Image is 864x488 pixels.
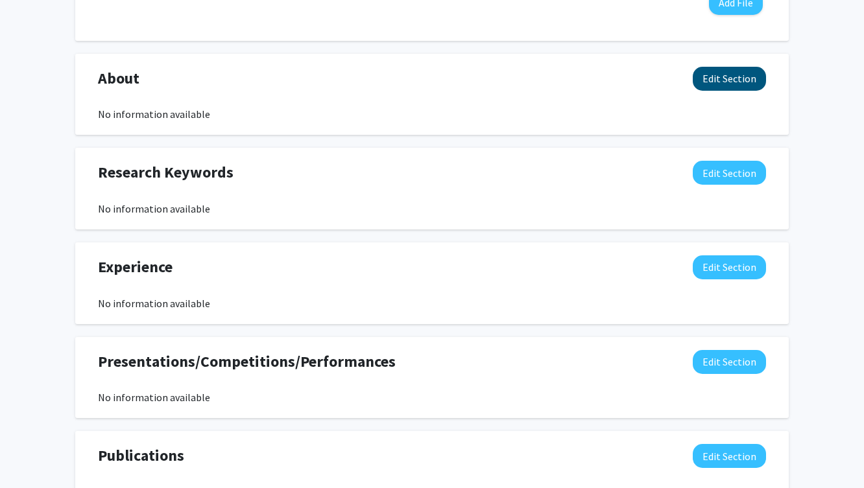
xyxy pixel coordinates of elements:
[693,161,766,185] button: Edit Research Keywords
[98,161,234,184] span: Research Keywords
[693,444,766,468] button: Edit Publications
[98,350,396,373] span: Presentations/Competitions/Performances
[693,67,766,91] button: Edit About
[98,106,766,122] div: No information available
[98,296,766,311] div: No information available
[98,201,766,216] div: No information available
[693,350,766,374] button: Edit Presentations/Competitions/Performances
[10,430,55,478] iframe: Chat
[98,67,139,90] span: About
[693,255,766,279] button: Edit Experience
[98,255,173,279] span: Experience
[98,444,184,467] span: Publications
[98,389,766,405] div: No information available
